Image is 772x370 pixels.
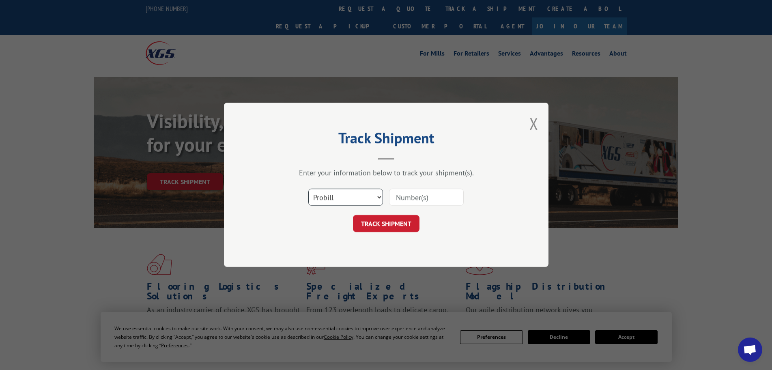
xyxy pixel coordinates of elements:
[738,338,762,362] div: Open chat
[389,189,464,206] input: Number(s)
[265,132,508,148] h2: Track Shipment
[529,113,538,134] button: Close modal
[265,168,508,178] div: Enter your information below to track your shipment(s).
[353,215,419,232] button: TRACK SHIPMENT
